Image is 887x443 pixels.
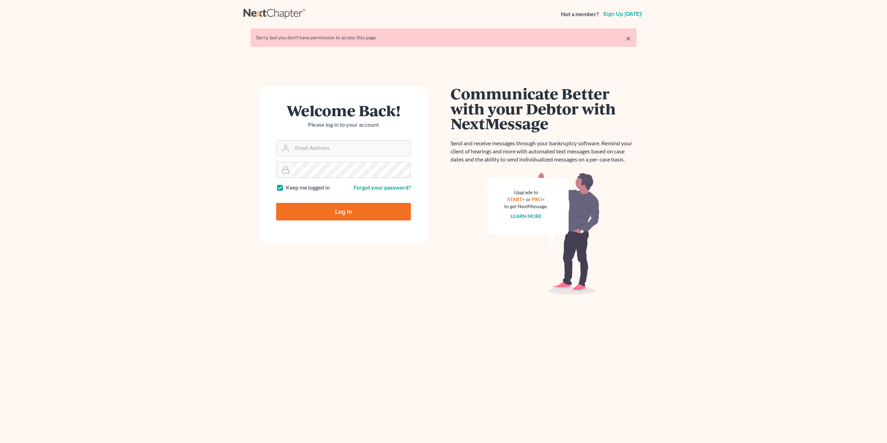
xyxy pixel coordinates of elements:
h1: Communicate Better with your Debtor with NextMessage [451,86,636,131]
a: Learn more [511,213,542,219]
strong: Not a member? [561,10,599,18]
a: × [626,34,631,42]
a: START+ [507,196,525,202]
img: nextmessage_bg-59042aed3d76b12b5cd301f8e5b87938c9018125f34e5fa2b7a6b67550977c72.svg [487,172,600,295]
div: Upgrade to [504,189,548,196]
input: Email Address [292,140,411,156]
div: to get NextMessage. [504,203,548,210]
div: Sorry, but you don't have permission to access this page [256,34,631,41]
input: Log In [276,203,411,220]
p: Send and receive messages through your bankruptcy software. Remind your client of hearings and mo... [451,139,636,164]
span: or [526,196,531,202]
a: PRO+ [532,196,545,202]
h1: Welcome Back! [276,103,411,118]
label: Keep me logged in [286,184,330,192]
a: Sign up [DATE]! [602,11,643,17]
p: Please log in to your account [276,121,411,129]
a: Forgot your password? [354,184,411,191]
